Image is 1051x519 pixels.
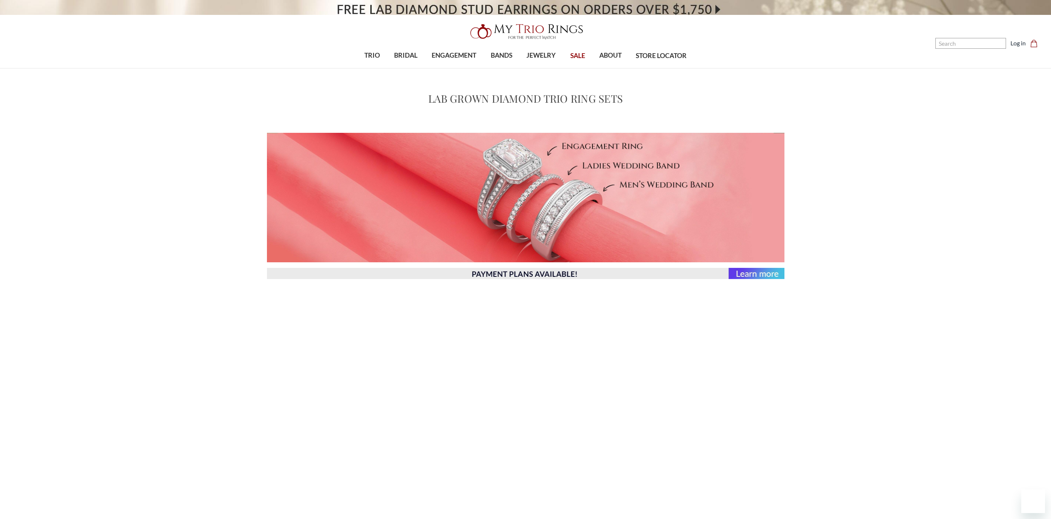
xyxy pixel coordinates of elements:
[364,51,380,60] span: TRIO
[599,51,622,60] span: ABOUT
[357,44,387,68] a: TRIO
[428,91,623,106] h1: Lab Grown Diamond Trio Ring Sets
[526,51,556,60] span: JEWELRY
[563,44,592,68] a: SALE
[570,51,585,61] span: SALE
[484,44,519,68] a: BANDS
[1030,39,1042,48] a: Cart with 0 items
[305,20,746,44] a: My Trio Rings
[432,51,476,60] span: ENGAGEMENT
[466,20,585,44] img: My Trio Rings
[1010,39,1026,48] a: Log in
[1021,489,1045,513] iframe: Button to launch messaging window
[425,44,483,68] a: ENGAGEMENT
[592,44,629,68] a: ABOUT
[491,51,512,60] span: BANDS
[636,51,687,61] span: STORE LOCATOR
[519,44,563,68] a: JEWELRY
[629,44,694,68] a: STORE LOCATOR
[387,44,425,68] a: BRIDAL
[394,51,418,60] span: BRIDAL
[267,133,784,262] img: LAB GROWN DIAMOND TRIO RING SETS
[1030,40,1038,47] svg: cart.cart_preview
[935,38,1006,49] input: Search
